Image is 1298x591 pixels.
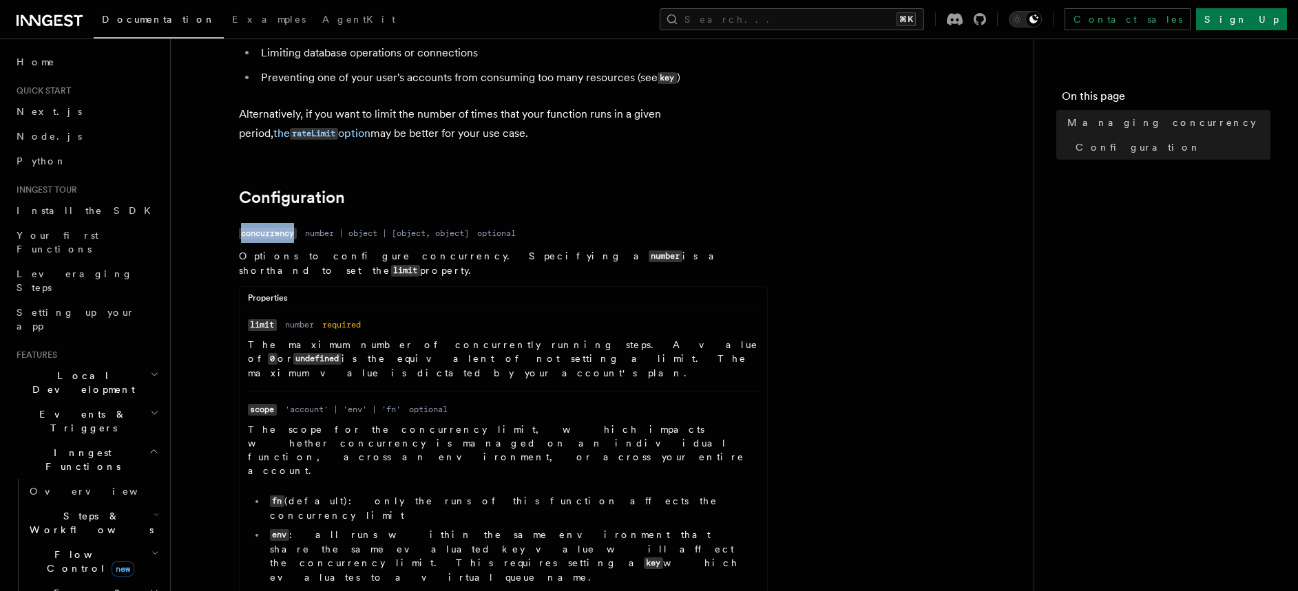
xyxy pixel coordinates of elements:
[658,72,677,84] code: key
[409,404,448,415] dd: optional
[660,8,924,30] button: Search...⌘K
[649,250,682,262] code: number
[17,268,133,293] span: Leveraging Steps
[391,265,420,277] code: limit
[293,353,342,365] code: undefined
[17,307,135,332] span: Setting up your app
[273,127,370,140] a: therateLimitoption
[11,407,150,435] span: Events & Triggers
[24,542,162,581] button: Flow Controlnew
[11,149,162,173] a: Python
[305,228,469,239] dd: number | object | [object, object]
[94,4,224,39] a: Documentation
[1076,140,1201,154] span: Configuration
[1070,135,1270,160] a: Configuration
[239,228,297,239] code: concurrency
[322,319,361,330] dd: required
[11,50,162,74] a: Home
[24,548,151,575] span: Flow Control
[268,353,278,365] code: 0
[248,338,759,380] p: The maximum number of concurrently running steps. A value of or is the equivalent of not setting ...
[11,369,150,396] span: Local Development
[11,85,71,96] span: Quick start
[248,404,277,416] code: scope
[644,557,663,569] code: key
[270,495,284,507] code: fn
[24,504,162,542] button: Steps & Workflows
[239,249,768,278] p: Options to configure concurrency. Specifying a is a shorthand to set the property.
[1196,8,1287,30] a: Sign Up
[17,131,82,142] span: Node.js
[30,486,171,497] span: Overview
[314,4,404,37] a: AgentKit
[266,494,759,522] li: (default): only the runs of this function affects the concurrency limit
[11,402,162,440] button: Events & Triggers
[239,188,345,207] a: Configuration
[17,55,55,69] span: Home
[17,106,82,117] span: Next.js
[11,440,162,479] button: Inngest Functions
[257,68,790,88] li: Preventing one of your user's accounts from consuming too many resources (see )
[102,14,216,25] span: Documentation
[285,404,401,415] dd: 'account' | 'env' | 'fn'
[11,446,149,473] span: Inngest Functions
[270,529,289,541] code: env
[232,14,306,25] span: Examples
[17,230,98,255] span: Your first Functions
[239,105,790,144] p: Alternatively, if you want to limit the number of times that your function runs in a given period...
[11,350,57,361] span: Features
[897,12,916,26] kbd: ⌘K
[1062,88,1270,110] h4: On this page
[224,4,314,37] a: Examples
[248,422,759,477] p: The scope for the concurrency limit, which impacts whether concurrency is managed on an individua...
[285,319,314,330] dd: number
[1062,110,1270,135] a: Managing concurrency
[11,99,162,124] a: Next.js
[322,14,395,25] span: AgentKit
[240,292,767,310] div: Properties
[11,363,162,402] button: Local Development
[1009,11,1042,28] button: Toggle dark mode
[257,43,790,63] li: Limiting database operations or connections
[11,261,162,300] a: Leveraging Steps
[1065,8,1191,30] a: Contact sales
[112,561,134,577] span: new
[1067,116,1256,129] span: Managing concurrency
[11,198,162,223] a: Install the SDK
[24,479,162,504] a: Overview
[248,319,277,331] code: limit
[17,205,159,216] span: Install the SDK
[24,509,154,537] span: Steps & Workflows
[290,128,338,140] code: rateLimit
[266,528,759,584] li: : all runs within the same environment that share the same evaluated key value will affect the co...
[11,184,77,195] span: Inngest tour
[477,228,516,239] dd: optional
[11,300,162,339] a: Setting up your app
[17,155,67,166] span: Python
[11,124,162,149] a: Node.js
[11,223,162,261] a: Your first Functions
